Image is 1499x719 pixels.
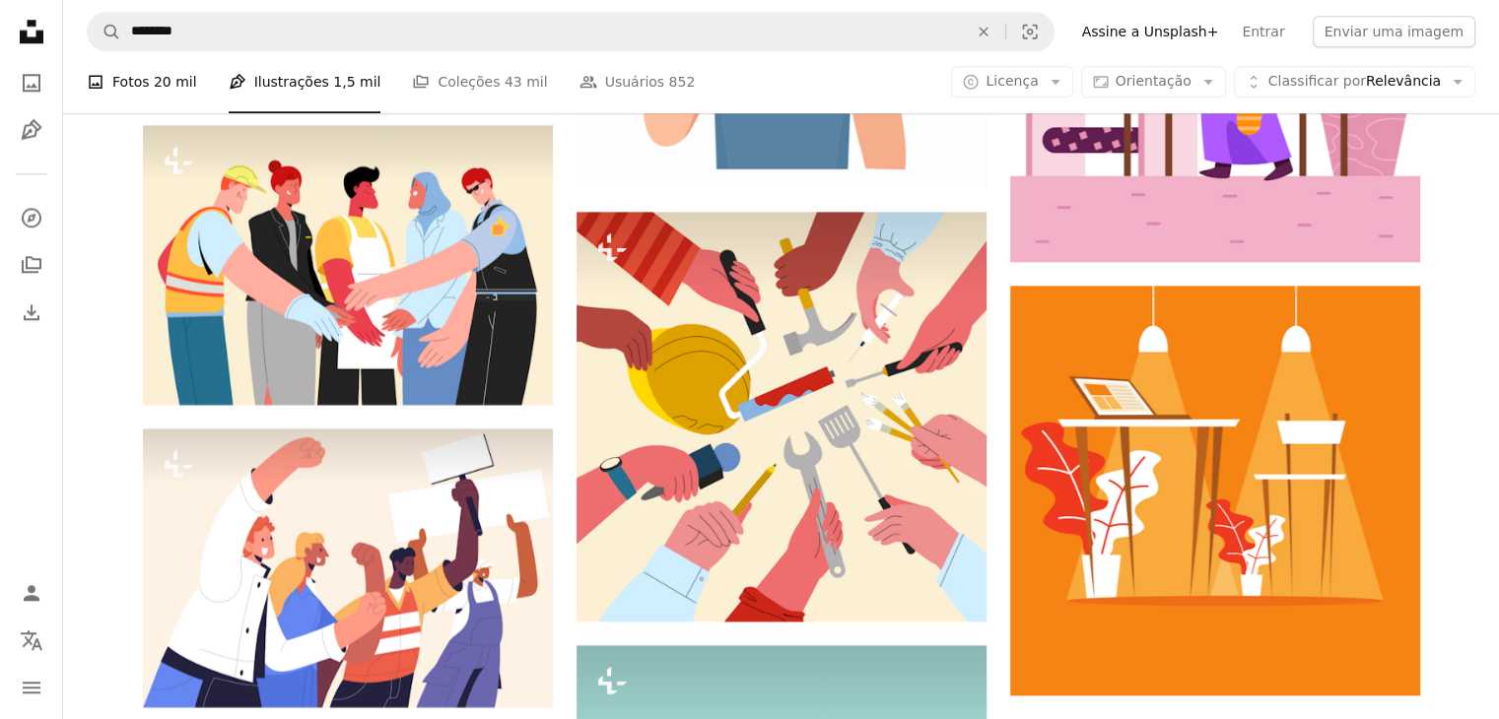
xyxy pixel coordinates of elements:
[87,51,197,114] a: Fotos 20 mil
[12,198,51,237] a: Explorar
[88,13,121,50] button: Pesquise na Unsplash
[1010,482,1420,499] a: Mesa com laptop e cadeira sob holofotes.
[1268,74,1366,90] span: Classificar por
[12,12,51,55] a: Início — Unsplash
[143,428,553,708] img: As pessoas estão protestando com punhos erguidos e cartazes.
[669,72,696,94] span: 852
[1234,67,1475,98] button: Classificar porRelevância
[12,110,51,150] a: Ilustrações
[1081,67,1226,98] button: Orientação
[154,72,197,94] span: 20 mil
[1010,286,1420,695] img: Mesa com laptop e cadeira sob holofotes.
[12,668,51,707] button: Menu
[1116,74,1192,90] span: Orientação
[962,13,1005,50] button: Limpar
[12,293,51,332] a: Histórico de downloads
[143,255,553,273] a: Diversos profissionais dão as mãos, trabalhando juntos.
[12,63,51,102] a: Fotos
[505,72,548,94] span: 43 mil
[1070,16,1231,47] a: Assine a Unsplash+
[1230,16,1296,47] a: Entrar
[1006,13,1054,50] button: Pesquisa visual
[87,12,1055,51] form: Pesquise conteúdo visual em todo o site
[12,245,51,285] a: Coleções
[577,212,987,621] img: Mãos segurando uma variedade de ferramentas e objetos.
[143,125,553,405] img: Diversos profissionais dão as mãos, trabalhando juntos.
[577,408,987,425] a: Mãos segurando uma variedade de ferramentas e objetos.
[12,621,51,660] button: Idioma
[1268,73,1441,93] span: Relevância
[143,558,553,576] a: As pessoas estão protestando com punhos erguidos e cartazes.
[986,74,1038,90] span: Licença
[412,51,547,114] a: Coleções 43 mil
[1313,16,1475,47] button: Enviar uma imagem
[951,67,1072,98] button: Licença
[12,573,51,613] a: Entrar / Cadastrar-se
[579,51,696,114] a: Usuários 852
